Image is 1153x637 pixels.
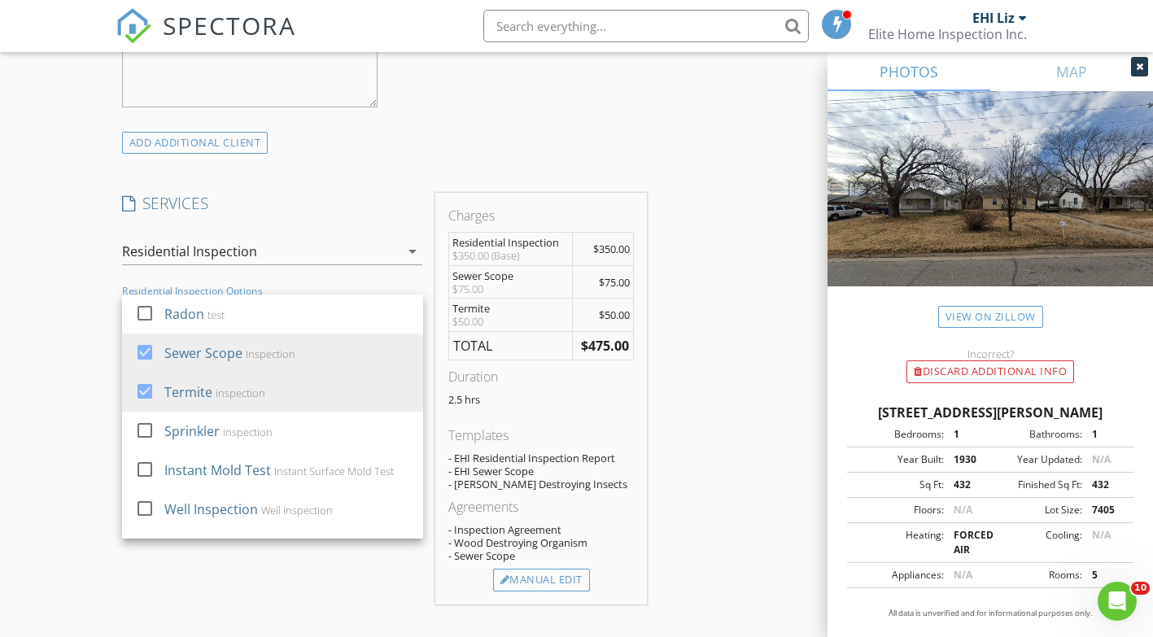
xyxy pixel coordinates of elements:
div: Elite Home Inspection Inc. [868,26,1027,42]
div: Templates [448,425,634,445]
span: N/A [1092,528,1111,542]
a: SPECTORA [116,22,296,56]
div: $350.00 (Base) [452,249,569,262]
div: 432 [944,478,990,492]
div: FORCED AIR [944,528,990,557]
div: 432 [1082,478,1129,492]
div: Incorrect? [828,347,1153,360]
a: PHOTOS [828,52,990,91]
div: Radon [164,304,204,324]
div: Sewer Scope [164,343,242,363]
div: 1 [1082,427,1129,442]
input: Search everything... [483,10,809,42]
div: Residential Inspection [122,244,257,259]
div: Well Inspection [261,504,333,517]
p: All data is unverified and for informational purposes only. [847,608,1133,619]
span: N/A [954,503,972,517]
div: Appliances: [852,568,944,582]
div: [STREET_ADDRESS][PERSON_NAME] [847,403,1133,422]
iframe: Intercom live chat [1098,582,1137,621]
div: inspection [216,386,265,399]
div: $75.00 [452,282,569,295]
div: Finished Sq Ft: [990,478,1082,492]
span: N/A [1092,452,1111,466]
div: 7405 [1082,503,1129,517]
div: inspection [223,425,273,438]
div: Heating: [852,528,944,557]
div: - Wood Destroying Organism [448,536,634,549]
img: streetview [828,91,1153,325]
span: 10 [1131,582,1150,595]
td: TOTAL [449,332,572,360]
div: - EHI Sewer Scope [448,465,634,478]
div: Bathrooms: [990,427,1082,442]
div: test [207,308,225,321]
div: 5 [1082,568,1129,582]
div: Lot Size: [990,503,1082,517]
h4: SERVICES [122,193,423,214]
div: Instant Mold Test [164,460,271,480]
div: $50.00 [452,315,569,328]
p: 2.5 hrs [448,393,634,406]
div: Charges [448,206,634,225]
div: Discard Additional info [906,360,1074,383]
div: Year Built: [852,452,944,467]
span: N/A [954,568,972,582]
div: Agreements [448,497,634,517]
div: EHI Liz [972,10,1015,26]
div: Rooms: [990,568,1082,582]
div: Manual Edit [493,569,590,591]
div: - Inspection Agreement [448,523,634,536]
strong: $475.00 [581,337,629,355]
div: Residential Inspection [452,236,569,249]
div: Floors: [852,503,944,517]
i: arrow_drop_down [403,242,422,261]
a: MAP [990,52,1153,91]
div: Termite [164,382,212,402]
div: Duration [448,367,634,386]
div: - Sewer Scope [448,549,634,562]
div: Sq Ft: [852,478,944,492]
div: 1 [944,427,990,442]
span: $75.00 [599,275,630,290]
span: SPECTORA [163,8,296,42]
div: ADD ADDITIONAL client [122,132,269,154]
div: - EHI Residential Inspection Report [448,452,634,465]
div: 1930 [944,452,990,467]
div: Year Updated: [990,452,1082,467]
div: Inspection [246,347,295,360]
div: Bedrooms: [852,427,944,442]
a: View on Zillow [938,306,1043,328]
div: Sprinkler [164,421,220,441]
div: Cooling: [990,528,1082,557]
img: The Best Home Inspection Software - Spectora [116,8,151,44]
div: Instant Surface Mold Test [274,465,394,478]
div: Well Inspection [164,500,258,519]
span: $50.00 [599,308,630,322]
div: Termite [452,302,569,315]
div: Sewer Scope [452,269,569,282]
div: - [PERSON_NAME] Destroying Insects [448,478,634,491]
span: $350.00 [593,242,630,256]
